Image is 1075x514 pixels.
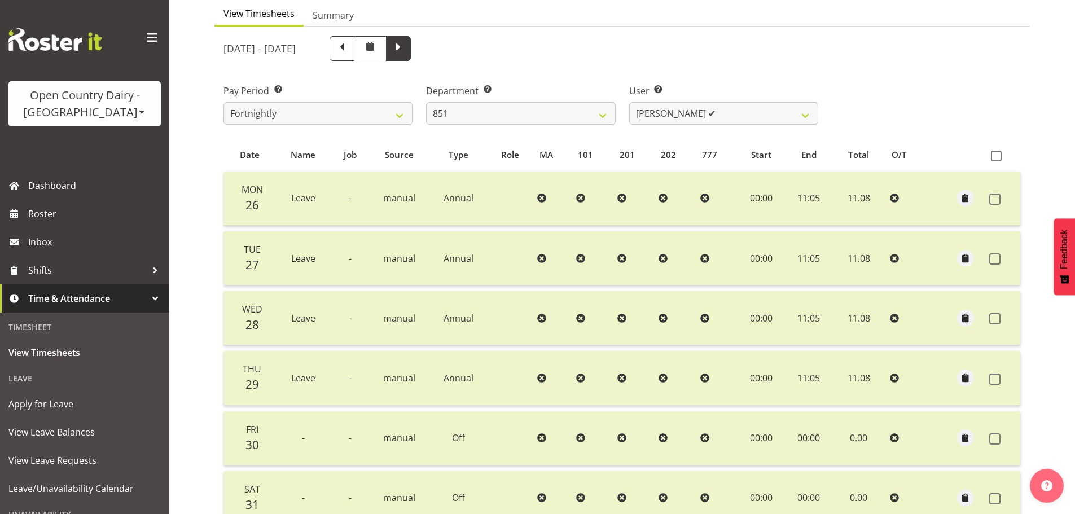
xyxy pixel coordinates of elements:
[3,446,166,475] a: View Leave Requests
[430,291,487,345] td: Annual
[832,231,885,285] td: 11.08
[1054,218,1075,295] button: Feedback - Show survey
[245,437,259,453] span: 30
[383,252,415,265] span: manual
[832,411,885,465] td: 0.00
[291,312,315,324] span: Leave
[737,411,786,465] td: 00:00
[28,177,164,194] span: Dashboard
[3,475,166,503] a: Leave/Unavailability Calendar
[8,344,161,361] span: View Timesheets
[349,192,352,204] span: -
[245,257,259,273] span: 27
[3,339,166,367] a: View Timesheets
[383,312,415,324] span: manual
[349,432,352,444] span: -
[737,291,786,345] td: 00:00
[620,148,648,161] div: 201
[245,376,259,392] span: 29
[437,148,481,161] div: Type
[291,372,315,384] span: Leave
[786,351,832,405] td: 11:05
[1059,230,1069,269] span: Feedback
[313,8,354,22] span: Summary
[20,87,150,121] div: Open Country Dairy - [GEOGRAPHIC_DATA]
[426,84,615,98] label: Department
[246,423,258,436] span: Fri
[661,148,689,161] div: 202
[792,148,826,161] div: End
[3,315,166,339] div: Timesheet
[786,411,832,465] td: 00:00
[8,396,161,412] span: Apply for Leave
[302,432,305,444] span: -
[3,418,166,446] a: View Leave Balances
[223,42,296,55] h5: [DATE] - [DATE]
[245,197,259,213] span: 26
[494,148,526,161] div: Role
[245,317,259,332] span: 28
[8,480,161,497] span: Leave/Unavailability Calendar
[786,291,832,345] td: 11:05
[539,148,565,161] div: MA
[242,183,263,196] span: Mon
[430,231,487,285] td: Annual
[892,148,920,161] div: O/T
[1041,480,1052,491] img: help-xxl-2.png
[737,172,786,226] td: 00:00
[28,290,147,307] span: Time & Attendance
[743,148,779,161] div: Start
[3,390,166,418] a: Apply for Leave
[8,28,102,51] img: Rosterit website logo
[383,192,415,204] span: manual
[28,262,147,279] span: Shifts
[702,148,730,161] div: 777
[291,192,315,204] span: Leave
[737,351,786,405] td: 00:00
[282,148,324,161] div: Name
[629,84,818,98] label: User
[243,363,261,375] span: Thu
[8,452,161,469] span: View Leave Requests
[786,231,832,285] td: 11:05
[337,148,363,161] div: Job
[3,367,166,390] div: Leave
[242,303,262,315] span: Wed
[244,243,261,256] span: Tue
[578,148,606,161] div: 101
[832,172,885,226] td: 11.08
[430,172,487,226] td: Annual
[244,483,260,495] span: Sat
[291,252,315,265] span: Leave
[832,291,885,345] td: 11.08
[349,491,352,504] span: -
[302,491,305,504] span: -
[430,411,487,465] td: Off
[832,351,885,405] td: 11.08
[430,351,487,405] td: Annual
[383,432,415,444] span: manual
[223,84,413,98] label: Pay Period
[786,172,832,226] td: 11:05
[245,497,259,512] span: 31
[349,312,352,324] span: -
[737,231,786,285] td: 00:00
[28,205,164,222] span: Roster
[383,491,415,504] span: manual
[375,148,424,161] div: Source
[230,148,269,161] div: Date
[349,252,352,265] span: -
[8,424,161,441] span: View Leave Balances
[383,372,415,384] span: manual
[349,372,352,384] span: -
[28,234,164,251] span: Inbox
[839,148,879,161] div: Total
[223,7,295,20] span: View Timesheets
